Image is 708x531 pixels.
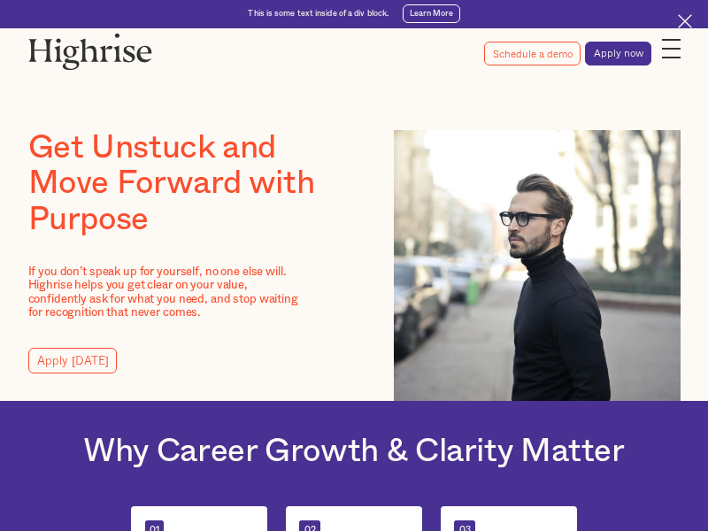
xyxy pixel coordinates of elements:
h1: Get Unstuck and Move Forward with Purpose [28,130,357,237]
p: If you don’t speak up for yourself, no one else will. Highrise helps you get clear on your value,... [28,265,307,320]
img: Cross icon [678,14,692,28]
a: Apply now [585,42,651,65]
h1: Why Career Growth & Clarity Matter [83,434,625,469]
img: Highrise logo [28,33,152,70]
a: Schedule a demo [484,42,581,65]
a: Apply [DATE] [28,348,117,373]
div: This is some text inside of a div block. [248,9,389,19]
a: Learn More [403,4,460,23]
